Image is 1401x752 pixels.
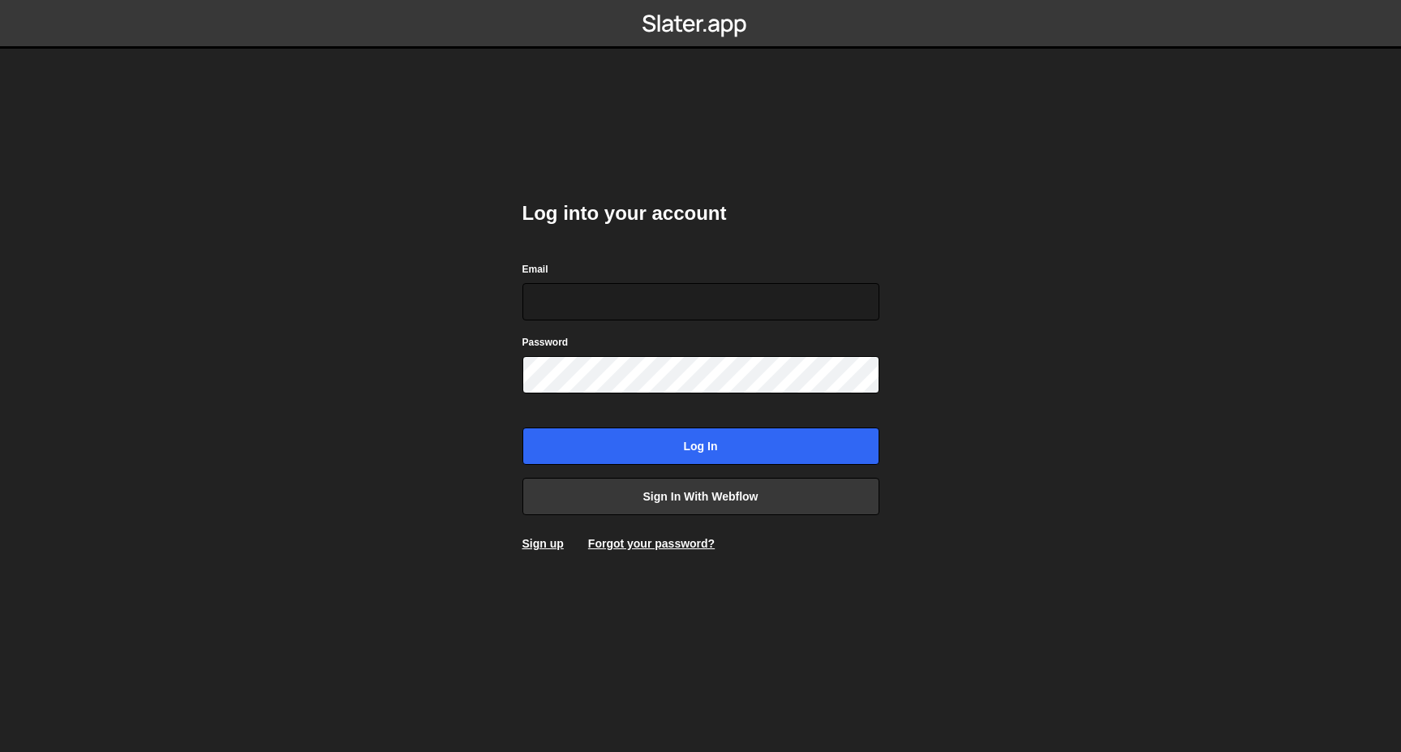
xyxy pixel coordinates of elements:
[522,261,548,277] label: Email
[522,478,879,515] a: Sign in with Webflow
[588,537,715,550] a: Forgot your password?
[522,200,879,226] h2: Log into your account
[522,537,564,550] a: Sign up
[522,428,879,465] input: Log in
[522,334,569,350] label: Password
